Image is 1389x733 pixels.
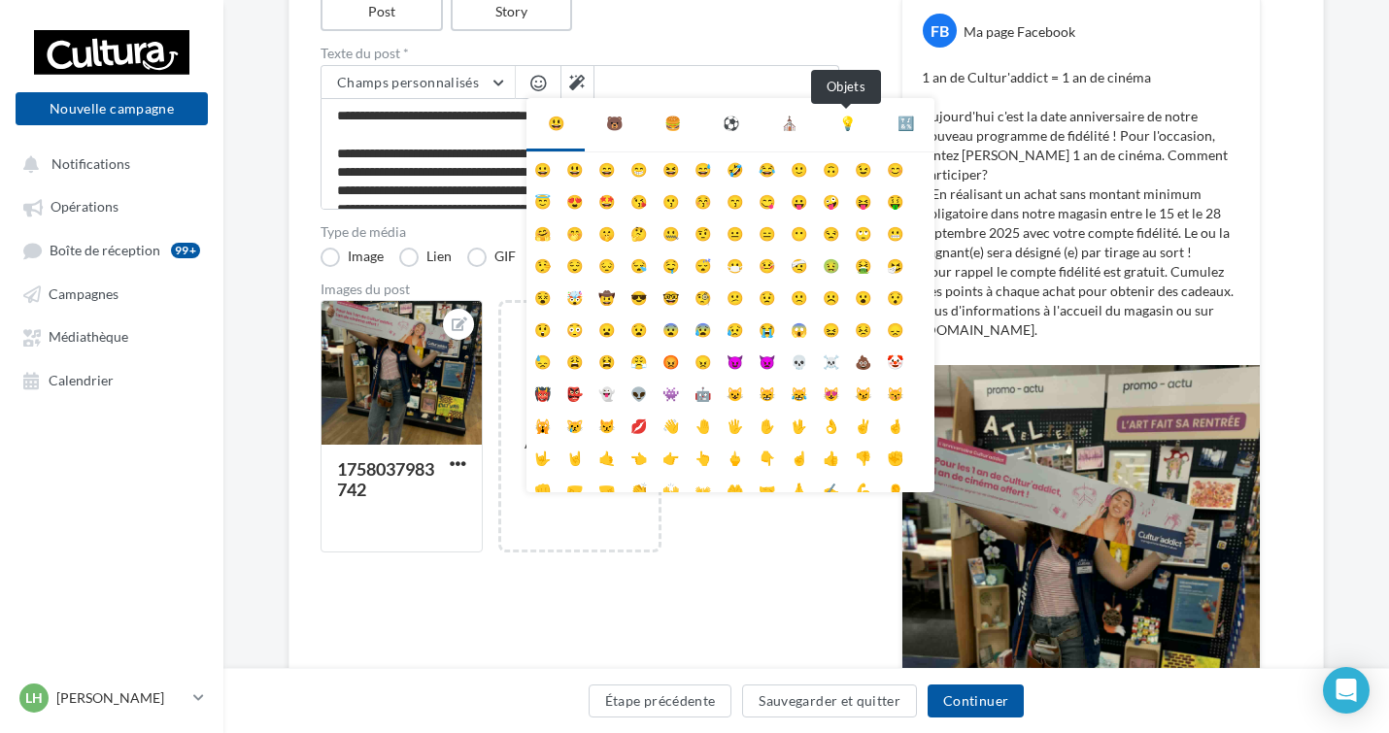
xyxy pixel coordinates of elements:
[847,409,879,441] li: ✌
[467,248,516,267] label: GIF
[655,313,687,345] li: 😨
[847,377,879,409] li: 😼
[847,184,879,217] li: 😝
[783,409,815,441] li: 🖖
[815,184,847,217] li: 🤪
[526,377,559,409] li: 👹
[879,217,911,249] li: 😬
[623,441,655,473] li: 👈
[12,232,212,268] a: Boîte de réception99+
[687,313,719,345] li: 😰
[49,329,128,346] span: Médiathèque
[526,249,559,281] li: 🤥
[321,283,839,296] div: Images du post
[879,441,911,473] li: ✊
[815,217,847,249] li: 😒
[591,184,623,217] li: 🤩
[51,155,130,172] span: Notifications
[783,281,815,313] li: 🙁
[12,362,212,397] a: Calendrier
[847,152,879,184] li: 😉
[12,276,212,311] a: Campagnes
[879,184,911,217] li: 🤑
[751,281,783,313] li: 😟
[559,184,591,217] li: 😍
[50,242,160,258] span: Boîte de réception
[559,217,591,249] li: 🤭
[655,281,687,313] li: 🤓
[815,345,847,377] li: ☠️
[591,441,623,473] li: 🤙
[687,377,719,409] li: 🤖
[687,473,719,505] li: 👐
[687,409,719,441] li: 🤚
[781,114,797,133] div: ⛪
[49,285,119,302] span: Campagnes
[783,152,815,184] li: 🙂
[623,249,655,281] li: 😪
[847,441,879,473] li: 👎
[25,688,43,708] span: LH
[751,152,783,184] li: 😂
[591,217,623,249] li: 🤫
[526,313,559,345] li: 😲
[559,345,591,377] li: 😩
[719,441,751,473] li: 🖕
[719,184,751,217] li: 😙
[623,152,655,184] li: 😁
[655,249,687,281] li: 🤤
[923,14,957,48] div: FB
[12,318,212,353] a: Médiathèque
[171,243,200,258] div: 99+
[879,152,911,184] li: 😊
[526,345,559,377] li: 😓
[591,249,623,281] li: 😔
[815,281,847,313] li: ☹️
[719,409,751,441] li: 🖐
[321,248,384,267] label: Image
[655,152,687,184] li: 😆
[751,409,783,441] li: ✋
[591,409,623,441] li: 😾
[751,217,783,249] li: 😑
[591,345,623,377] li: 😫
[623,409,655,441] li: 💋
[1323,667,1370,714] div: Open Intercom Messenger
[847,217,879,249] li: 🙄
[815,441,847,473] li: 👍
[526,473,559,505] li: 👊
[589,684,732,717] button: Étape précédente
[322,66,515,99] button: Champs personnalisés
[623,377,655,409] li: 👽
[751,377,783,409] li: 😸
[655,377,687,409] li: 👾
[751,345,783,377] li: 👿
[655,409,687,441] li: 👋
[879,409,911,441] li: 🤞
[591,377,623,409] li: 👻
[815,152,847,184] li: 🙃
[719,249,751,281] li: 😷
[664,114,681,133] div: 🍔
[719,377,751,409] li: 😺
[623,184,655,217] li: 😘
[719,345,751,377] li: 😈
[337,74,479,90] span: Champs personnalisés
[687,441,719,473] li: 👆
[623,281,655,313] li: 😎
[751,184,783,217] li: 😋
[751,473,783,505] li: 🤝
[559,473,591,505] li: 🤛
[623,313,655,345] li: 😧
[591,473,623,505] li: 🤜
[655,184,687,217] li: 😗
[337,458,434,500] div: 1758037983742
[783,313,815,345] li: 😱
[719,281,751,313] li: 😕
[655,441,687,473] li: 👉
[51,199,119,216] span: Opérations
[751,313,783,345] li: 😭
[526,184,559,217] li: 😇
[783,473,815,505] li: 🙏
[723,114,739,133] div: ⚽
